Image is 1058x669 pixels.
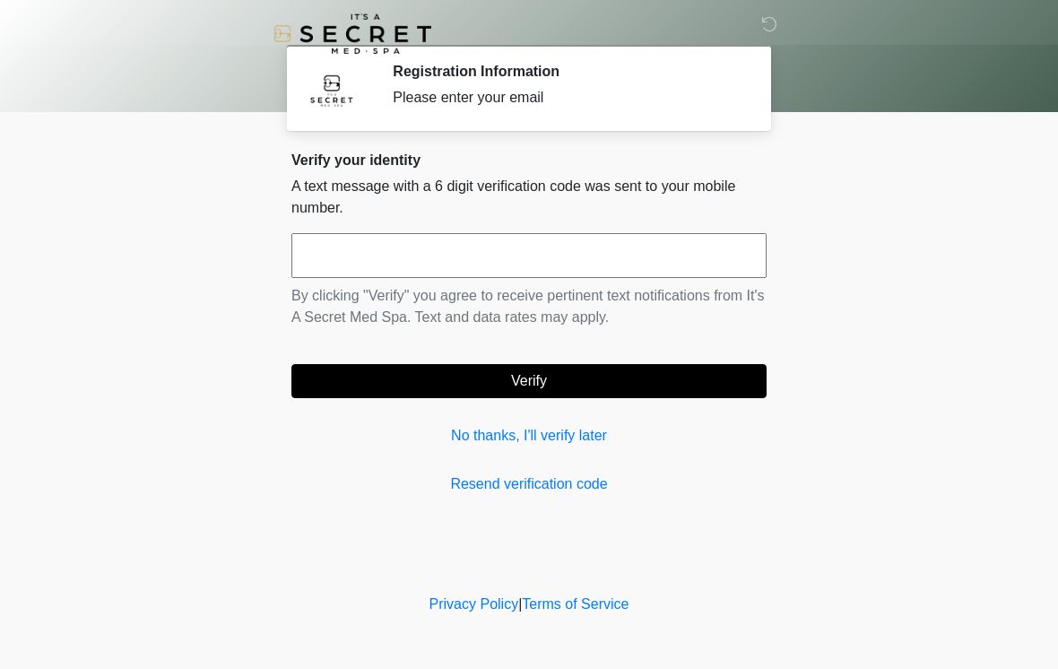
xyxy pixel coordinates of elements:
a: Resend verification code [291,474,767,495]
a: No thanks, I'll verify later [291,425,767,447]
a: Terms of Service [522,596,629,612]
h2: Verify your identity [291,152,767,169]
a: | [518,596,522,612]
a: Privacy Policy [429,596,519,612]
img: It's A Secret Med Spa Logo [273,13,431,54]
h2: Registration Information [393,63,740,80]
img: Agent Avatar [305,63,359,117]
div: Please enter your email [393,87,740,109]
p: By clicking "Verify" you agree to receive pertinent text notifications from It's A Secret Med Spa... [291,285,767,328]
p: A text message with a 6 digit verification code was sent to your mobile number. [291,176,767,219]
button: Verify [291,364,767,398]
